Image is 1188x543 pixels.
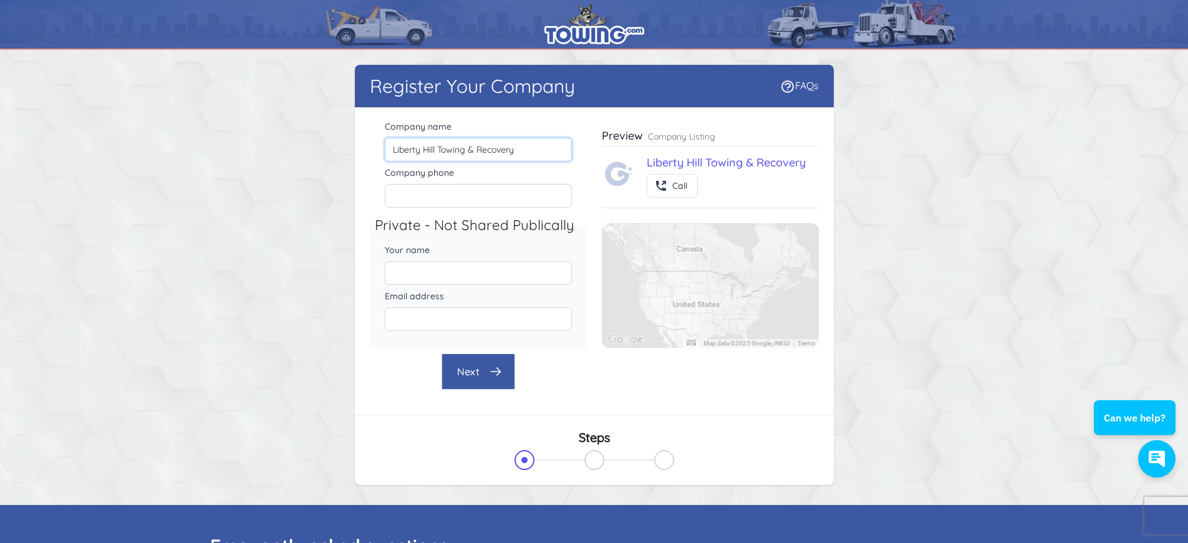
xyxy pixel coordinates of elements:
[648,130,715,143] p: Company Listing
[385,120,572,133] label: Company name
[647,155,806,170] a: Liberty Hill Towing & Recovery
[544,3,644,44] img: logo.png
[672,181,687,191] div: Call
[385,290,572,302] label: Email address
[703,340,790,347] span: Map data ©2025 Google, INEGI
[442,353,515,390] button: Next
[370,430,819,445] h3: Steps
[780,79,819,92] a: FAQs
[375,215,592,236] legend: Private - Not Shared Publically
[687,340,695,345] button: Keyboard shortcuts
[602,128,643,143] h3: Preview
[385,244,572,256] label: Your name
[370,75,575,97] h1: Register Your Company
[605,332,646,348] a: Open this area in Google Maps (opens a new window)
[647,174,698,198] button: Call
[1084,366,1188,490] iframe: Conversations
[604,159,634,189] img: Towing.com Logo
[385,166,572,179] label: Company phone
[605,332,646,348] img: Google
[798,340,815,347] a: Terms (opens in new tab)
